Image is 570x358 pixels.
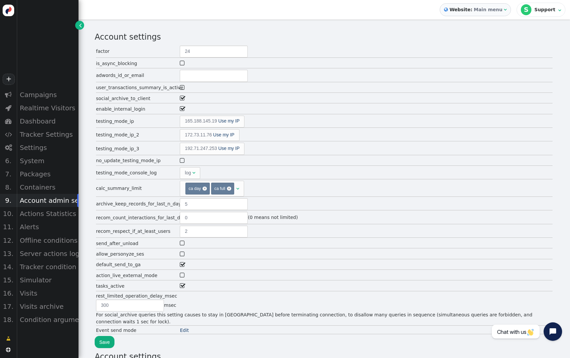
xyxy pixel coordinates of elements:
[558,8,561,13] span: 
[96,228,178,235] div: recom_respect_if_at_least_users
[5,105,12,111] span: 
[96,327,178,334] div: Event send mode
[180,129,239,141] span: . . .
[448,6,474,13] b: Website:
[16,181,79,194] div: Containers
[444,6,448,13] span: 
[16,207,79,220] div: Actions Statistics
[2,333,15,344] a: 
[200,146,208,151] span: 247
[5,118,12,125] span: 
[16,326,79,340] div: Condition search word
[180,239,186,248] span: 
[5,131,12,138] span: 
[16,287,79,300] div: Visits
[180,46,248,57] input: factor
[96,185,178,192] div: calc_summary_limit
[185,132,192,137] span: 172
[180,143,244,155] span: . . .
[227,187,231,191] div: ×
[16,101,79,115] div: Realtime Visitors
[79,22,82,29] span: 
[194,146,199,151] span: 71
[5,144,12,151] span: 
[180,271,186,280] span: 
[185,169,191,176] div: log
[180,250,186,259] span: 
[180,281,186,290] span: 
[180,328,189,333] a: Edit
[180,94,186,103] span: 
[16,141,79,154] div: Settings
[16,273,79,287] div: Simulator
[96,157,178,164] div: no_update_testing_mode_ip
[75,21,84,30] a: 
[209,146,217,151] span: 253
[95,31,554,43] h3: Account settings
[96,240,178,247] div: send_after_unload
[96,84,178,91] div: user_transactions_summary_is_active
[16,220,79,233] div: Alerts
[16,234,79,247] div: Offline conditions
[5,91,12,98] span: 
[16,88,79,101] div: Campaigns
[200,132,206,137] span: 11
[96,72,178,79] div: adwords_id_or_email
[180,116,244,127] span: . . .
[534,7,557,13] div: Support
[180,226,248,237] input: recom_respect_if_at_least_users
[214,186,225,191] span: ca full
[96,106,178,113] div: enable_internal_login
[95,336,114,348] button: Save
[96,251,178,258] div: allow_personyze_ses
[96,145,178,152] div: testing_mode_ip_3
[96,300,553,325] div: msec
[96,118,178,125] div: testing_mode_ip
[16,313,79,326] div: Condition argument strength
[213,132,235,137] a: Use my IP
[96,311,553,325] div: For social_archive queries this setting causes to stay in [GEOGRAPHIC_DATA] before terminating co...
[180,212,298,224] div: (0 means not limited)
[96,48,178,55] div: factor
[96,60,178,67] div: is_async_blocking
[96,300,164,311] input: rest_limited_operation_delay_msec msecFor social_archive queries this setting causes to stay in [...
[180,59,186,68] span: 
[96,283,178,290] div: tasks_active
[180,156,186,165] span: 
[207,132,212,137] span: 76
[189,186,201,191] span: ca day
[218,146,240,151] a: Use my IP
[236,186,239,191] span: 
[96,293,178,300] div: rest_limited_operation_delay_msec
[6,347,11,352] span: 
[192,170,195,175] span: 
[180,70,248,82] input: adwords_id_or_email
[16,300,79,313] div: Visits archive
[96,95,178,102] div: social_archive_to_client
[3,74,15,85] a: +
[180,198,248,210] input: archive_keep_records_for_last_n_days
[16,115,79,128] div: Dashboard
[521,4,531,15] div: S
[474,7,502,12] b: Main menu
[16,154,79,167] div: System
[3,5,14,16] img: logo-icon.svg
[6,335,11,342] span: 
[96,272,178,279] div: action_live_external_mode
[180,104,186,113] span: 
[16,247,79,260] div: Server actions log
[16,167,79,181] div: Packages
[203,187,207,191] div: ×
[16,128,79,141] div: Tracker Settings
[96,214,178,221] div: recom_count_interactions_for_last_days
[96,261,178,268] div: default_send_to_ga
[212,118,217,124] span: 19
[16,194,79,207] div: Account admin settings
[185,118,192,124] span: 165
[96,169,178,176] div: testing_mode_console_log
[504,7,507,12] span: 
[180,212,248,224] input: recom_count_interactions_for_last_days (0 means not limited)
[180,260,186,269] span: 
[194,118,202,124] span: 188
[96,200,178,207] div: archive_keep_records_for_last_n_days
